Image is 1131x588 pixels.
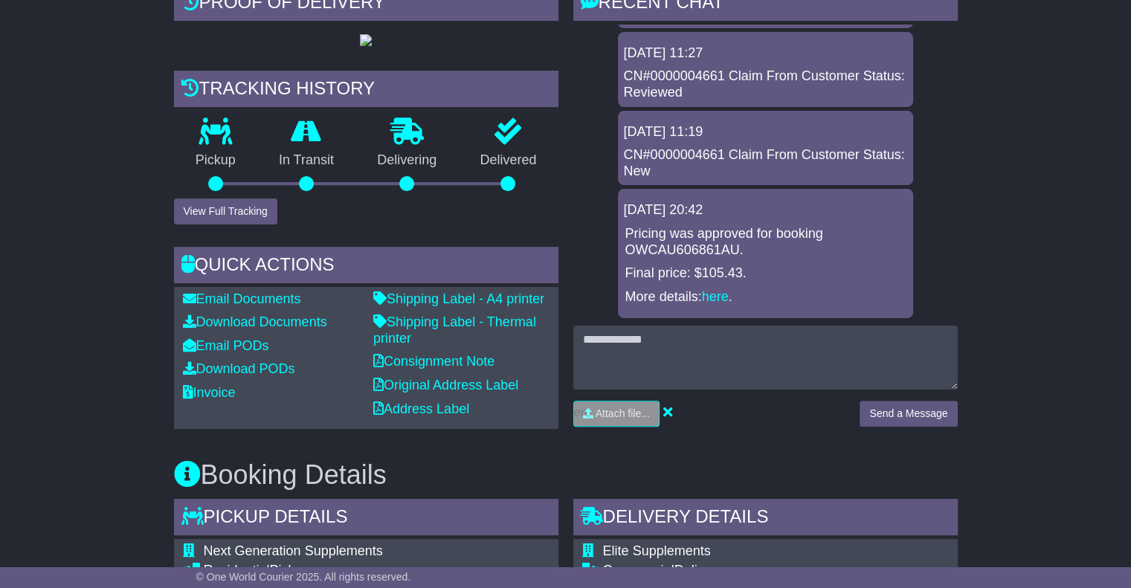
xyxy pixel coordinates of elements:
[174,71,558,111] div: Tracking history
[204,563,270,578] span: Residential
[174,247,558,287] div: Quick Actions
[624,202,907,219] div: [DATE] 20:42
[183,361,295,376] a: Download PODs
[603,563,674,578] span: Commercial
[204,543,383,558] span: Next Generation Supplements
[174,499,558,539] div: Pickup Details
[174,460,958,490] h3: Booking Details
[458,152,558,169] p: Delivered
[625,289,906,306] p: More details: .
[702,289,729,304] a: here
[373,354,494,369] a: Consignment Note
[573,499,958,539] div: Delivery Details
[174,198,277,224] button: View Full Tracking
[204,563,446,579] div: Pickup
[183,338,269,353] a: Email PODs
[860,401,957,427] button: Send a Message
[183,291,301,306] a: Email Documents
[624,124,907,140] div: [DATE] 11:19
[360,34,372,46] img: GetPodImage
[624,45,907,62] div: [DATE] 11:27
[603,543,711,558] span: Elite Supplements
[603,563,905,579] div: Delivery
[373,314,536,346] a: Shipping Label - Thermal printer
[196,571,411,583] span: © One World Courier 2025. All rights reserved.
[174,152,257,169] p: Pickup
[355,152,458,169] p: Delivering
[183,385,236,400] a: Invoice
[625,226,906,258] p: Pricing was approved for booking OWCAU606861AU.
[183,314,327,329] a: Download Documents
[625,265,906,282] p: Final price: $105.43.
[373,378,518,392] a: Original Address Label
[373,401,469,416] a: Address Label
[624,147,907,179] div: CN#0000004661 Claim From Customer Status: New
[257,152,355,169] p: In Transit
[373,291,544,306] a: Shipping Label - A4 printer
[624,68,907,100] div: CN#0000004661 Claim From Customer Status: Reviewed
